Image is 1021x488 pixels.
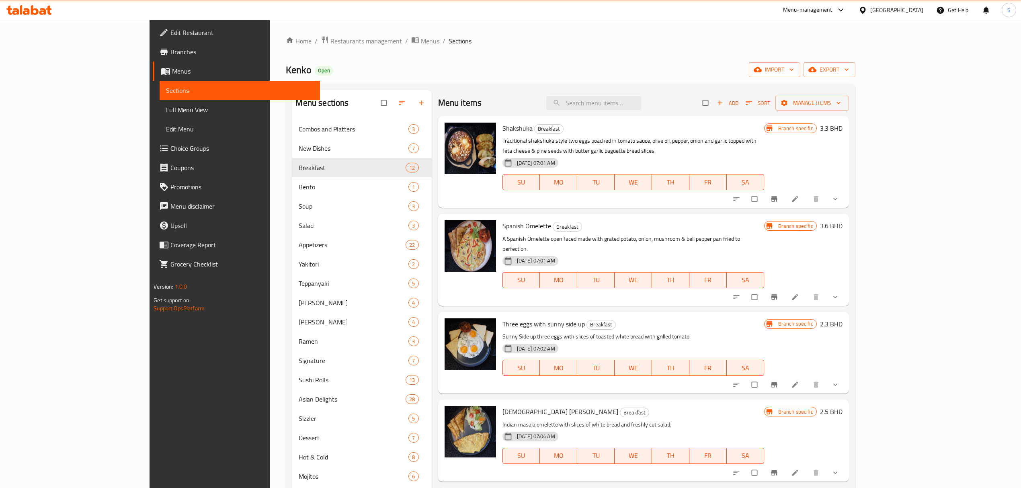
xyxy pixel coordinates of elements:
span: S [1007,6,1011,14]
span: 3 [409,125,418,133]
a: Edit menu item [791,195,801,203]
a: Support.OpsPlatform [154,303,205,314]
span: TU [580,450,611,461]
span: Coupons [170,163,314,172]
span: [PERSON_NAME] [299,317,408,327]
span: Restaurants management [330,36,402,46]
h6: 3.3 BHD [820,123,843,134]
button: show more [826,288,846,306]
span: Sushi Rolls [299,375,406,385]
span: Spanish Omelette [502,220,551,232]
span: Branch specific [775,320,816,328]
span: Menu disclaimer [170,201,314,211]
span: Appetizers [299,240,406,250]
span: 8 [409,453,418,461]
a: Sections [160,81,320,100]
span: 12 [406,164,418,172]
button: WE [615,360,652,376]
span: 2 [409,260,418,268]
div: Sizzler5 [292,409,431,428]
span: Signature [299,356,408,365]
input: search [546,96,641,110]
span: Shakshuka [502,122,533,134]
div: items [408,259,418,269]
span: Select to update [747,465,764,480]
button: FR [689,448,727,464]
span: Sections [449,36,472,46]
span: TU [580,176,611,188]
button: delete [807,288,826,306]
span: Manage items [782,98,843,108]
span: TH [655,176,686,188]
span: Menus [421,36,439,46]
span: export [810,65,849,75]
span: Add [717,98,738,108]
span: Breakfast [620,408,649,417]
a: Menus [411,36,439,46]
h2: Menu items [438,97,482,109]
img: Three eggs with sunny side up [445,318,496,370]
button: sort-choices [728,288,747,306]
button: Branch-specific-item [765,190,785,208]
button: WE [615,448,652,464]
div: Mojitos6 [292,467,431,486]
span: SA [730,362,761,374]
div: Asian Delights [299,394,406,404]
button: MO [540,360,577,376]
button: delete [807,464,826,482]
button: TU [577,360,615,376]
span: Promotions [170,182,314,192]
button: Manage items [775,96,849,111]
span: Select to update [747,289,764,305]
a: Choice Groups [153,139,320,158]
span: Version: [154,281,173,292]
div: items [408,452,418,462]
span: 7 [409,434,418,442]
span: Breakfast [587,320,615,329]
a: Restaurants management [321,36,402,46]
div: items [406,240,418,250]
div: items [408,221,418,230]
a: Promotions [153,177,320,197]
button: delete [807,376,826,394]
span: Select section [698,95,715,111]
span: Teppanyaki [299,279,408,288]
a: Grocery Checklist [153,254,320,274]
button: Branch-specific-item [765,464,785,482]
a: Upsell [153,216,320,235]
span: SU [506,274,537,286]
span: [DATE] 07:04 AM [514,433,558,440]
button: Sort [744,97,772,109]
p: Sunny Side up three eggs with slices of toasted white bread with grilled tomato. [502,332,764,342]
a: Edit menu item [791,381,801,389]
span: [DATE] 07:02 AM [514,345,558,353]
nav: breadcrumb [286,36,855,46]
span: MO [543,176,574,188]
span: Upsell [170,221,314,230]
button: SU [502,448,540,464]
div: Soup3 [292,197,431,216]
span: Salad [299,221,408,230]
button: SU [502,360,540,376]
span: SA [730,176,761,188]
span: 7 [409,357,418,365]
span: 5 [409,415,418,422]
span: Bento [299,182,408,192]
div: items [408,433,418,443]
span: Branches [170,47,314,57]
span: FR [693,274,724,286]
span: 3 [409,222,418,230]
div: Appetizers22 [292,235,431,254]
span: Branch specific [775,408,816,416]
button: SA [727,360,764,376]
button: sort-choices [728,376,747,394]
div: items [406,163,418,172]
span: Dessert [299,433,408,443]
button: TU [577,174,615,190]
button: delete [807,190,826,208]
a: Coupons [153,158,320,177]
